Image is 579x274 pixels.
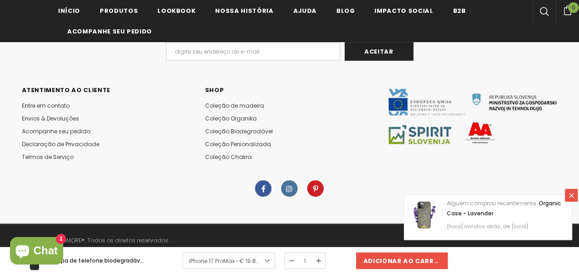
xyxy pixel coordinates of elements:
[388,88,557,143] img: Javni Razpis
[22,140,99,148] span: Declaração de Privacidade
[100,6,138,15] span: Produtos
[22,86,110,94] span: Atentimento ao Cliente
[336,6,355,15] span: Blog
[556,4,579,15] a: 0
[205,125,273,138] a: Coleção Biodegradável
[205,151,252,164] a: Coleção Chakra
[22,127,90,135] span: Acompanhe seu pedido
[22,153,74,161] span: Termos de Serviço
[215,6,273,15] span: Nossa história
[447,199,536,207] span: Alguem comprou recentemente
[205,99,264,112] a: Coleção de madeira
[22,151,74,164] a: Termos de Serviço
[22,234,283,247] div: Casos © 2021 MMORE®. Todos os direitos reservados.
[22,138,99,151] a: Declaração de Privacidade
[205,102,264,110] span: Coleção de madeira
[205,115,257,122] span: Coleção Organika
[22,99,70,112] a: Entre em contato
[22,125,90,138] a: Acompanhe seu pedido
[374,6,433,15] span: IMPACTO SOCIAL
[205,112,257,125] a: Coleção Organika
[447,223,528,230] span: [hora] minutos atrás, de [local]
[293,6,316,15] span: ajuda
[205,140,271,148] span: Coleção Personalizada
[356,252,448,269] input: Adicionar ao carrinho
[22,115,79,122] span: Envios & Devoluções
[22,102,70,110] span: Entre em contato
[183,252,275,269] a: iPhone 17 ProMax -€ 19.80EUR
[239,257,270,265] span: € 19.80EUR
[67,21,152,41] a: Acompanhe seu pedido
[205,153,252,161] span: Coleção Chakra
[22,112,79,125] a: Envios & Devoluções
[205,127,273,135] span: Coleção Biodegradável
[453,6,465,15] span: B2B
[205,138,271,151] a: Coleção Personalizada
[345,42,413,60] input: Aceitar
[205,86,224,94] span: SHOP
[58,6,80,15] span: Início
[388,112,557,120] a: Javni Razpis
[157,6,195,15] span: Lookbook
[7,237,66,267] inbox-online-store-chat: Shopify online store chat
[166,42,340,60] input: Email Address
[67,27,152,36] span: Acompanhe seu pedido
[568,2,579,13] span: 0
